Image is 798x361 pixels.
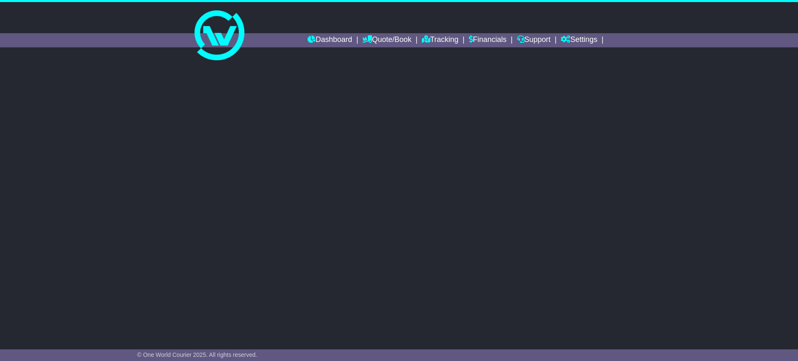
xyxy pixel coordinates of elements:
a: Quote/Book [362,33,411,47]
a: Settings [561,33,597,47]
a: Support [517,33,551,47]
a: Financials [469,33,507,47]
a: Tracking [422,33,458,47]
a: Dashboard [308,33,352,47]
span: © One World Courier 2025. All rights reserved. [137,351,257,358]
